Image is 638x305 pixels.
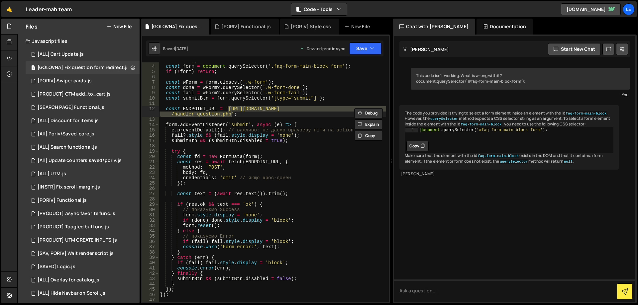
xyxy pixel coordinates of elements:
[221,23,270,30] div: [PORIV] Functional.js
[142,271,159,276] div: 42
[142,69,159,74] div: 5
[142,234,159,239] div: 35
[142,149,159,154] div: 19
[142,101,159,106] div: 11
[26,88,140,101] div: 16298/46885.js
[142,196,159,202] div: 28
[38,251,114,257] div: [SAV, PORIV] Wait render script.js
[38,131,94,137] div: [All] Poriv/Saved-core.js
[26,127,140,141] div: 16298/45501.js
[107,24,132,29] button: New File
[142,223,159,228] div: 33
[477,154,519,158] code: faq-form-main-block
[26,154,140,167] div: 16298/45502.js
[26,273,140,287] div: 16298/45111.js
[499,159,528,164] code: querySelector
[31,66,35,71] span: 1
[430,116,459,121] code: querySelector
[399,105,619,170] div: The code you provided is trying to select a form element inside an element with the id . However,...
[38,65,129,71] div: [GOLOVNA] Fix question form redirect.js
[38,277,99,283] div: [ALL] Overlay for catalog.js
[38,51,84,57] div: [ALL] Cart Update.js
[623,3,635,15] a: Le
[142,266,159,271] div: 41
[26,194,140,207] div: 16298/45506.js
[565,111,607,116] code: faq-form-main-block
[38,211,115,217] div: [PRODUCT] Async favorite func.js
[142,186,159,191] div: 26
[354,108,383,118] button: Debug
[403,46,449,52] h2: [PERSON_NAME]
[142,228,159,234] div: 34
[38,197,87,203] div: [PORIV] Functional.js
[26,247,140,260] div: 16298/45691.js
[142,191,159,196] div: 27
[26,287,140,300] div: 16298/44402.js
[163,46,188,51] div: Saved
[142,250,159,255] div: 38
[548,43,601,55] button: Start new chat
[142,154,159,159] div: 20
[142,80,159,85] div: 7
[38,171,66,177] div: [ALL] UTM.js
[142,143,159,149] div: 18
[142,127,159,133] div: 15
[26,101,140,114] div: 16298/46356.js
[38,290,105,296] div: [ALL] Hide Navbar on Scroll.js
[405,128,418,132] div: 1
[291,23,331,30] div: [PORIV] Style.css
[38,224,109,230] div: [PRODUCT] Toogled buttons.js
[175,46,188,51] div: [DATE]
[142,138,159,143] div: 17
[142,255,159,260] div: 39
[142,175,159,181] div: 24
[38,118,99,124] div: [ALL] Discount for items.js
[26,74,140,88] div: 16298/47573.js
[142,244,159,250] div: 37
[354,119,383,129] button: Explain
[26,5,72,13] div: Leader-mah team
[412,91,628,98] div: You
[26,207,140,220] div: 16298/45626.js
[142,85,159,90] div: 8
[142,202,159,207] div: 29
[26,23,38,30] h2: Files
[26,260,140,273] div: 16298/45575.js
[26,141,140,154] div: 16298/46290.js
[561,3,621,15] a: [DOMAIN_NAME]
[142,260,159,266] div: 40
[26,61,142,74] div: 16298/46371.js
[142,239,159,244] div: 36
[142,133,159,138] div: 16
[411,68,630,90] div: This code isn't working. What is wrong with it? document.querySelector('#faq-form-main-block form');
[300,46,345,51] div: Dev and prod in sync
[1,1,18,17] a: 🤙
[142,297,159,303] div: 47
[38,144,97,150] div: [ALL] Search functional.js
[142,64,159,69] div: 4
[26,220,140,234] div: 16298/45504.js
[460,122,502,127] code: faq-form-main-block
[349,42,381,54] button: Save
[142,292,159,297] div: 46
[152,23,201,30] div: [GOLOVNA] Fix question form redirect.js
[142,276,159,281] div: 43
[142,74,159,80] div: 6
[142,165,159,170] div: 22
[142,287,159,292] div: 45
[393,19,475,35] div: Chat with [PERSON_NAME]
[38,184,100,190] div: [INSTR] Fix scroll-margin.js
[26,114,140,127] div: 16298/45418.js
[38,78,92,84] div: [PORIV] Swiper cards.js
[18,35,140,48] div: Javascript files
[26,181,140,194] div: 16298/46217.js
[26,167,140,181] div: 16298/45324.js
[563,159,573,164] code: null
[142,96,159,101] div: 10
[142,159,159,165] div: 21
[142,212,159,218] div: 31
[142,218,159,223] div: 32
[38,158,122,164] div: [All] Update counters saved/poriv.js
[26,234,140,247] div: 16298/45326.js
[354,131,383,141] button: Copy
